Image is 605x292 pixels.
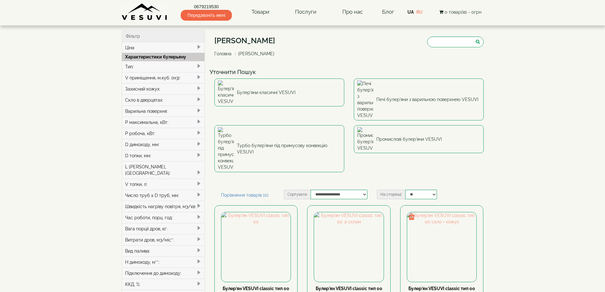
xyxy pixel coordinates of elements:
[122,128,205,139] div: P робоча, кВт:
[214,78,344,106] a: Булер'яни класичні VESUVI Булер'яни класичні VESUVI
[354,78,484,120] a: Печі булер'яни з варильною поверхнею VESUVI Печі булер'яни з варильною поверхнею VESUVI
[214,125,344,172] a: Турбо булер'яни під примусову конвекцію VESUVI Турбо булер'яни під примусову конвекцію VESUVI
[221,212,291,282] img: Булер'ян VESUVI classic тип 00
[377,190,405,199] label: На сторінці:
[122,31,205,42] div: Фільтр
[122,179,205,190] div: V топки, л:
[122,201,205,212] div: Швидкість нагріву повітря, м3/хв:
[357,80,373,119] img: Печі булер'яни з варильною поверхнею VESUVI
[214,51,232,56] a: Головна
[314,212,383,282] img: Булер'ян VESUVI classic тип 00 зі склом
[181,3,232,10] a: 0679219530
[210,69,488,75] h4: Уточнити Пошук
[122,139,205,150] div: D димоходу, мм:
[407,10,414,15] a: UA
[245,5,276,19] a: Товари
[223,286,289,291] a: Булер'ян VESUVI classic тип 00
[122,223,205,234] div: Вага порції дров, кг:
[382,9,394,15] a: Блог
[233,51,274,57] li: [PERSON_NAME]
[445,10,481,15] span: 0 товар(ів) - 0грн
[122,53,205,61] div: Характеристики булерьяну
[218,127,234,170] img: Турбо булер'яни під примусову конвекцію VESUVI
[284,190,311,199] label: Сортувати:
[122,61,205,72] div: Тип:
[407,212,476,282] img: Булер'ян VESUVI classic тип 00 скло + кожух
[122,42,205,53] div: Ціна
[408,214,415,220] img: gift
[122,161,205,179] div: L [PERSON_NAME], [GEOGRAPHIC_DATA]:
[214,190,275,200] a: Порівняння товарів (0)
[354,125,484,153] a: Промислові булер'яни VESUVI Промислові булер'яни VESUVI
[122,150,205,161] div: D топки, мм:
[122,234,205,245] div: Витрати дров, м3/міс*:
[122,256,205,268] div: H димоходу, м**:
[357,127,373,151] img: Промислові булер'яни VESUVI
[122,190,205,201] div: Число труб x D труб, мм:
[122,245,205,256] div: Вид палива:
[122,83,205,94] div: Захисний кожух:
[122,117,205,128] div: P максимальна, кВт:
[122,72,205,83] div: V приміщення, м.куб. (м3):
[122,94,205,105] div: Скло в дверцятах:
[416,10,423,15] a: RU
[336,5,369,19] a: Про нас
[181,10,232,21] span: Передзвоніть мені
[214,37,279,45] h1: [PERSON_NAME]
[122,279,205,290] div: ККД, %:
[289,5,323,19] a: Послуги
[122,212,205,223] div: Час роботи, порц. год:
[437,9,483,16] button: 0 товар(ів) - 0грн
[122,3,168,21] img: Завод VESUVI
[122,105,205,117] div: Варильна поверхня:
[218,80,234,105] img: Булер'яни класичні VESUVI
[122,268,205,279] div: Підключення до димоходу:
